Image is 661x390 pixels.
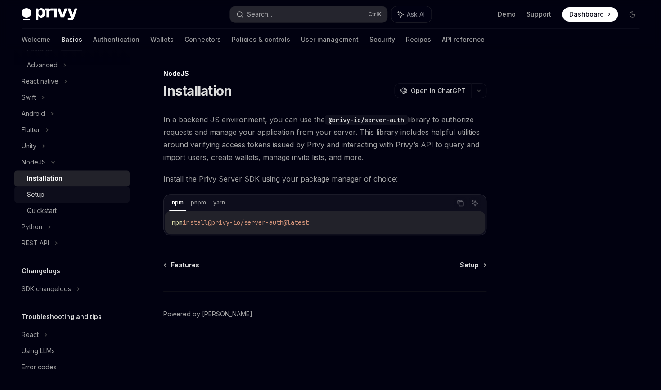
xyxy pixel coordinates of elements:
[27,205,57,216] div: Quickstart
[22,92,36,103] div: Swift
[14,359,130,375] a: Error codes
[169,197,186,208] div: npm
[150,29,174,50] a: Wallets
[391,6,431,22] button: Ask AI
[22,362,57,372] div: Error codes
[14,170,130,186] a: Installation
[325,115,408,125] code: @privy-io/server-auth
[460,261,479,270] span: Setup
[526,10,551,19] a: Support
[164,261,199,270] a: Features
[22,108,45,119] div: Android
[498,10,516,19] a: Demo
[368,11,382,18] span: Ctrl K
[22,141,36,151] div: Unity
[22,76,58,87] div: React native
[442,29,485,50] a: API reference
[22,238,49,248] div: REST API
[61,29,82,50] a: Basics
[301,29,359,50] a: User management
[172,218,183,226] span: npm
[369,29,395,50] a: Security
[562,7,618,22] a: Dashboard
[625,7,639,22] button: Toggle dark mode
[22,266,60,276] h5: Changelogs
[247,9,272,20] div: Search...
[171,261,199,270] span: Features
[208,218,309,226] span: @privy-io/server-auth@latest
[22,8,77,21] img: dark logo
[163,173,486,185] span: Install the Privy Server SDK using your package manager of choice:
[188,197,209,208] div: pnpm
[163,113,486,164] span: In a backend JS environment, you can use the library to authorize requests and manage your applic...
[14,343,130,359] a: Using LLMs
[232,29,290,50] a: Policies & controls
[183,218,208,226] span: install
[22,29,50,50] a: Welcome
[184,29,221,50] a: Connectors
[22,311,102,322] h5: Troubleshooting and tips
[22,222,42,232] div: Python
[569,10,604,19] span: Dashboard
[163,69,486,78] div: NodeJS
[460,261,486,270] a: Setup
[454,197,466,209] button: Copy the contents from the code block
[163,83,232,99] h1: Installation
[407,10,425,19] span: Ask AI
[411,86,466,95] span: Open in ChatGPT
[211,197,228,208] div: yarn
[27,189,45,200] div: Setup
[469,197,481,209] button: Ask AI
[22,157,46,168] div: NodeJS
[27,173,63,184] div: Installation
[22,124,40,135] div: Flutter
[93,29,139,50] a: Authentication
[406,29,431,50] a: Recipes
[394,83,471,98] button: Open in ChatGPT
[230,6,387,22] button: Search...CtrlK
[22,284,71,294] div: SDK changelogs
[22,329,39,340] div: React
[163,310,252,319] a: Powered by [PERSON_NAME]
[14,186,130,203] a: Setup
[27,60,58,71] div: Advanced
[22,346,55,356] div: Using LLMs
[14,203,130,219] a: Quickstart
